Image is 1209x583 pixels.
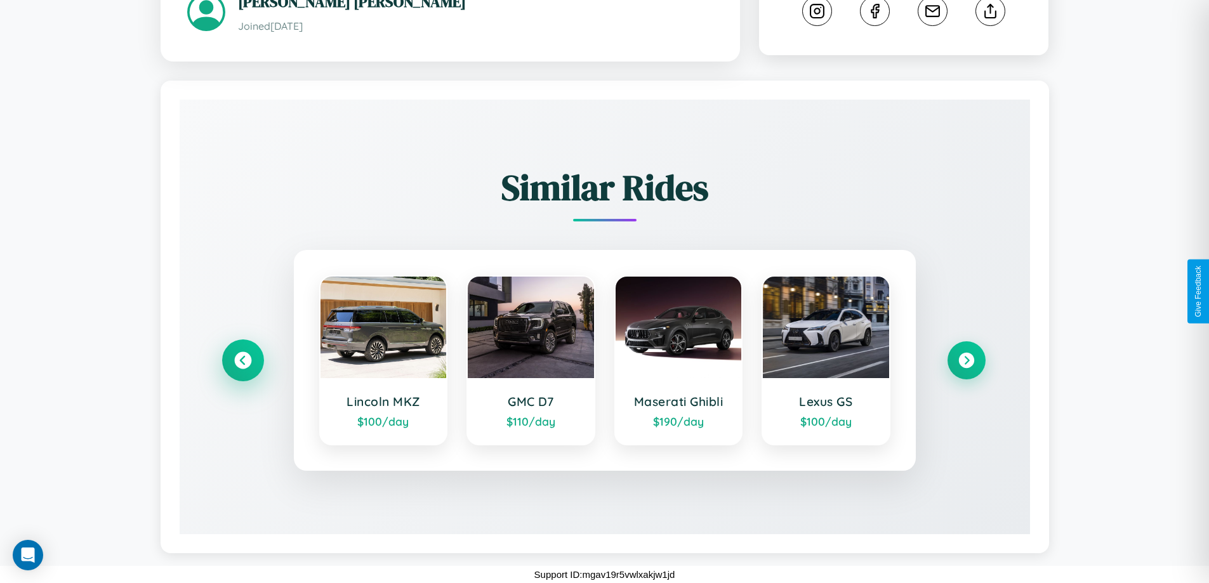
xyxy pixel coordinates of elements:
a: GMC D7$110/day [466,275,595,445]
p: Support ID: mgav19r5vwlxakjw1jd [534,566,675,583]
div: Give Feedback [1194,266,1203,317]
div: $ 190 /day [628,414,729,428]
h3: Lincoln MKZ [333,394,434,409]
h3: Lexus GS [776,394,876,409]
div: $ 100 /day [333,414,434,428]
div: Open Intercom Messenger [13,540,43,570]
h3: Maserati Ghibli [628,394,729,409]
h2: Similar Rides [224,163,986,212]
div: $ 100 /day [776,414,876,428]
div: $ 110 /day [480,414,581,428]
p: Joined [DATE] [238,17,713,36]
h3: GMC D7 [480,394,581,409]
a: Lexus GS$100/day [762,275,890,445]
a: Maserati Ghibli$190/day [614,275,743,445]
a: Lincoln MKZ$100/day [319,275,448,445]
